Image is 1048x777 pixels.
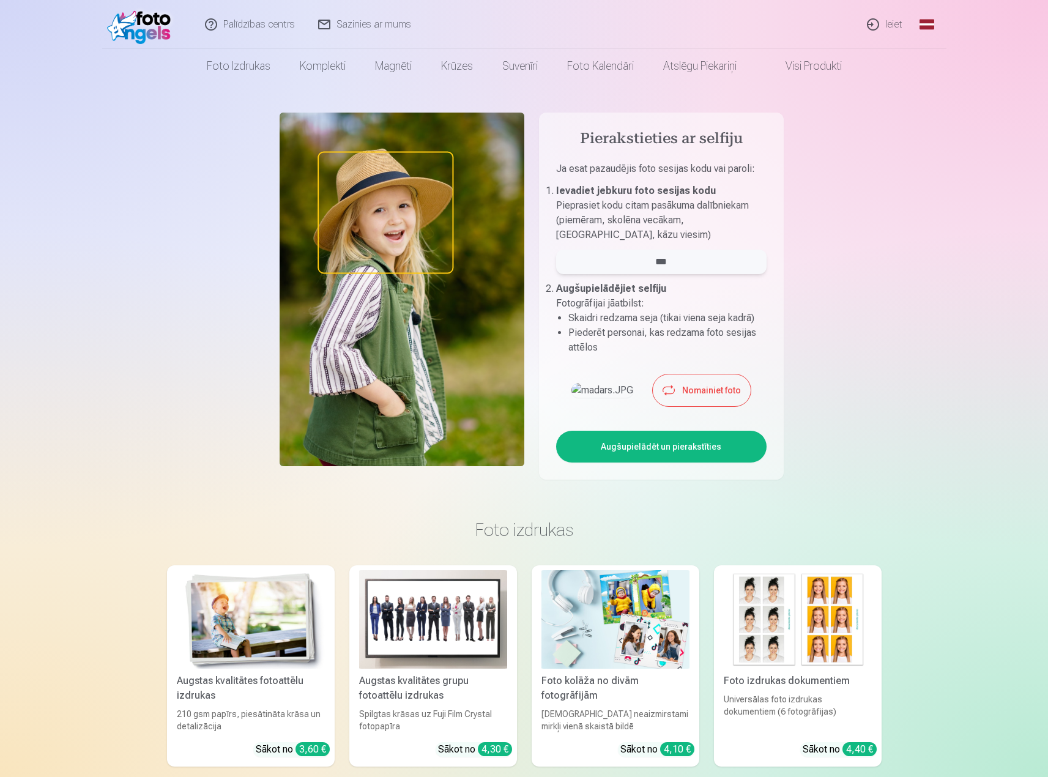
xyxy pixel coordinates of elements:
[107,5,177,44] img: /fa1
[568,311,767,325] li: Skaidri redzama seja (tikai viena seja kadrā)
[177,519,872,541] h3: Foto izdrukas
[354,674,512,703] div: Augstas kvalitātes grupu fotoattēlu izdrukas
[488,49,552,83] a: Suvenīri
[172,674,330,703] div: Augstas kvalitātes fotoattēlu izdrukas
[556,283,666,294] b: Augšupielādējiet selfiju
[360,49,426,83] a: Magnēti
[285,49,360,83] a: Komplekti
[556,185,716,196] b: Ievadiet jebkuru foto sesijas kodu
[660,742,694,756] div: 4,10 €
[426,49,488,83] a: Krūzes
[537,708,694,732] div: [DEMOGRAPHIC_DATA] neaizmirstami mirkļi vienā skaistā bildē
[648,49,751,83] a: Atslēgu piekariņi
[438,742,512,757] div: Sākot no
[295,742,330,756] div: 3,60 €
[556,296,767,311] p: Fotogrāfijai jāatbilst :
[537,674,694,703] div: Foto kolāža no divām fotogrāfijām
[719,693,877,732] div: Universālas foto izdrukas dokumentiem (6 fotogrāfijas)
[714,565,882,767] a: Foto izdrukas dokumentiemFoto izdrukas dokumentiemUniversālas foto izdrukas dokumentiem (6 fotogr...
[359,570,507,669] img: Augstas kvalitātes grupu fotoattēlu izdrukas
[620,742,694,757] div: Sākot no
[478,742,512,756] div: 4,30 €
[349,565,517,767] a: Augstas kvalitātes grupu fotoattēlu izdrukasAugstas kvalitātes grupu fotoattēlu izdrukasSpilgtas ...
[172,708,330,732] div: 210 gsm papīrs, piesātināta krāsa un detalizācija
[556,130,767,149] h4: Pierakstieties ar selfiju
[354,708,512,732] div: Spilgtas krāsas uz Fuji Film Crystal fotopapīra
[724,570,872,669] img: Foto izdrukas dokumentiem
[192,49,285,83] a: Foto izdrukas
[803,742,877,757] div: Sākot no
[719,674,877,688] div: Foto izdrukas dokumentiem
[751,49,857,83] a: Visi produkti
[256,742,330,757] div: Sākot no
[552,49,648,83] a: Foto kalendāri
[556,162,767,184] p: Ja esat pazaudējis foto sesijas kodu vai paroli :
[167,565,335,767] a: Augstas kvalitātes fotoattēlu izdrukasAugstas kvalitātes fotoattēlu izdrukas210 gsm papīrs, piesā...
[532,565,699,767] a: Foto kolāža no divām fotogrāfijāmFoto kolāža no divām fotogrāfijām[DEMOGRAPHIC_DATA] neaizmirstam...
[556,431,767,463] button: Augšupielādēt un pierakstīties
[842,742,877,756] div: 4,40 €
[177,570,325,669] img: Augstas kvalitātes fotoattēlu izdrukas
[568,325,767,355] li: Piederēt personai, kas redzama foto sesijas attēlos
[556,198,767,242] p: Pieprasiet kodu citam pasākuma dalībniekam (piemēram, skolēna vecākam, [GEOGRAPHIC_DATA], kāzu vi...
[571,383,633,398] img: madars.JPG
[653,374,751,406] button: Nomainiet foto
[541,570,689,669] img: Foto kolāža no divām fotogrāfijām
